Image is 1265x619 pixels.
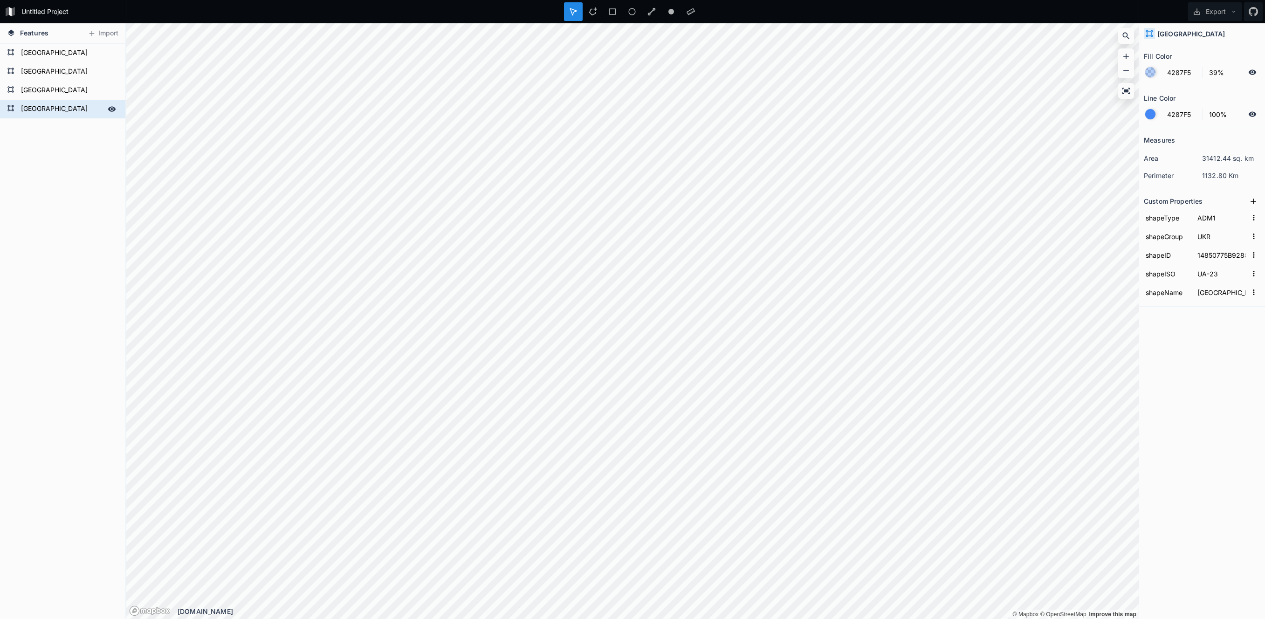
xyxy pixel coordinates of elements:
button: Export [1188,2,1242,21]
a: OpenStreetMap [1040,611,1086,618]
dd: 1132.80 Km [1202,171,1260,180]
input: Name [1144,211,1191,225]
input: Empty [1196,267,1247,281]
input: Empty [1196,248,1247,262]
h2: Custom Properties [1144,194,1203,208]
h4: [GEOGRAPHIC_DATA] [1157,29,1225,39]
div: [DOMAIN_NAME] [178,606,1139,616]
a: Mapbox [1012,611,1038,618]
input: Name [1144,229,1191,243]
input: Name [1144,267,1191,281]
input: Name [1144,285,1191,299]
input: Name [1144,248,1191,262]
span: Features [20,28,48,38]
dd: 31412.44 sq. km [1202,153,1260,163]
h2: Line Color [1144,91,1176,105]
dt: area [1144,153,1202,163]
dt: perimeter [1144,171,1202,180]
a: Mapbox logo [129,605,170,616]
input: Empty [1196,285,1247,299]
h2: Fill Color [1144,49,1172,63]
input: Empty [1196,229,1247,243]
button: Import [83,26,123,41]
h2: Measures [1144,133,1175,147]
input: Empty [1196,211,1247,225]
a: Map feedback [1089,611,1136,618]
